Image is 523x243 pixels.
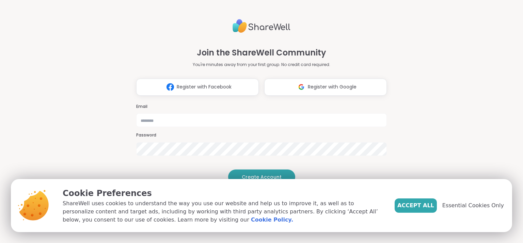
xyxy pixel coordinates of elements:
[164,81,177,93] img: ShareWell Logomark
[295,81,308,93] img: ShareWell Logomark
[264,79,387,96] button: Register with Google
[397,201,434,210] span: Accept All
[177,83,232,91] span: Register with Facebook
[395,198,437,213] button: Accept All
[242,174,282,180] span: Create Account
[63,199,384,224] p: ShareWell uses cookies to understand the way you use our website and help us to improve it, as we...
[193,62,330,68] p: You're minutes away from your first group. No credit card required.
[308,83,356,91] span: Register with Google
[442,201,504,210] span: Essential Cookies Only
[197,47,326,59] h1: Join the ShareWell Community
[63,187,384,199] p: Cookie Preferences
[228,169,295,184] button: Create Account
[136,104,387,110] h3: Email
[251,216,293,224] a: Cookie Policy.
[136,79,259,96] button: Register with Facebook
[136,132,387,138] h3: Password
[233,16,290,36] img: ShareWell Logo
